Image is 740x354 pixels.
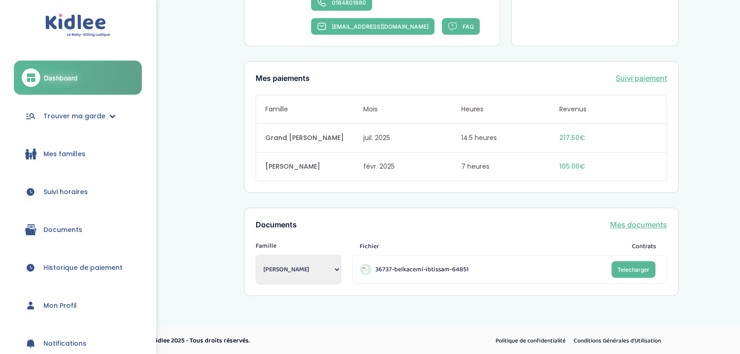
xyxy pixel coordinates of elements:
[14,61,142,95] a: Dashboard
[43,111,105,121] span: Trouver ma garde
[311,18,434,35] a: [EMAIL_ADDRESS][DOMAIN_NAME]
[632,242,656,251] span: Contrats
[14,289,142,322] a: Mon Profil
[375,265,469,275] span: 36737-belkacemi-ibtissam-64851
[146,336,410,346] p: © Kidlee 2025 - Tous droits réservés.
[360,242,379,251] span: Fichier
[256,241,341,251] span: Famille
[14,99,142,133] a: Trouver ma garde
[43,187,88,197] span: Suivi horaires
[265,104,363,114] span: Famille
[43,225,82,235] span: Documents
[610,219,667,230] a: Mes documents
[14,213,142,246] a: Documents
[44,73,78,83] span: Dashboard
[363,104,461,114] span: Mois
[265,133,363,143] span: Grand [PERSON_NAME]
[559,133,657,143] span: 217.50€
[256,74,310,83] h3: Mes paiements
[14,137,142,171] a: Mes familles
[442,18,480,35] a: FAQ
[43,263,122,273] span: Historique de paiement
[14,251,142,284] a: Historique de paiement
[616,73,667,84] a: Suivi paiement
[618,266,649,273] span: Telecharger
[363,162,461,171] span: févr. 2025
[265,162,363,171] span: [PERSON_NAME]
[45,14,110,37] img: logo.svg
[332,23,428,30] span: [EMAIL_ADDRESS][DOMAIN_NAME]
[43,339,86,348] span: Notifications
[570,335,664,347] a: Conditions Générales d’Utilisation
[463,23,474,30] span: FAQ
[256,221,297,229] h3: Documents
[43,301,77,311] span: Mon Profil
[492,335,569,347] a: Politique de confidentialité
[363,133,461,143] span: juil. 2025
[559,162,657,171] span: 105.00€
[461,162,559,171] span: 7 heures
[43,149,86,159] span: Mes familles
[14,175,142,208] a: Suivi horaires
[461,104,559,114] span: Heures
[612,261,655,278] a: Telecharger
[559,104,657,114] span: Revenus
[461,133,559,143] span: 14.5 heures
